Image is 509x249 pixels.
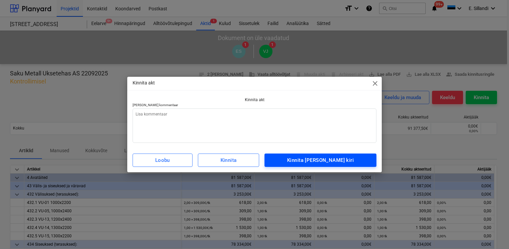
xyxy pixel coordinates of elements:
[155,156,170,165] div: Loobu
[133,79,155,86] p: Kinnita akt
[264,154,376,167] button: Kinnita [PERSON_NAME] kiri
[133,103,376,108] p: [PERSON_NAME] kommentaar
[133,154,193,167] button: Loobu
[287,156,354,165] div: Kinnita [PERSON_NAME] kiri
[371,79,379,87] span: close
[133,97,376,103] p: Kinnita akt
[476,217,509,249] iframe: Chat Widget
[221,156,237,165] div: Kinnita
[198,154,259,167] button: Kinnita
